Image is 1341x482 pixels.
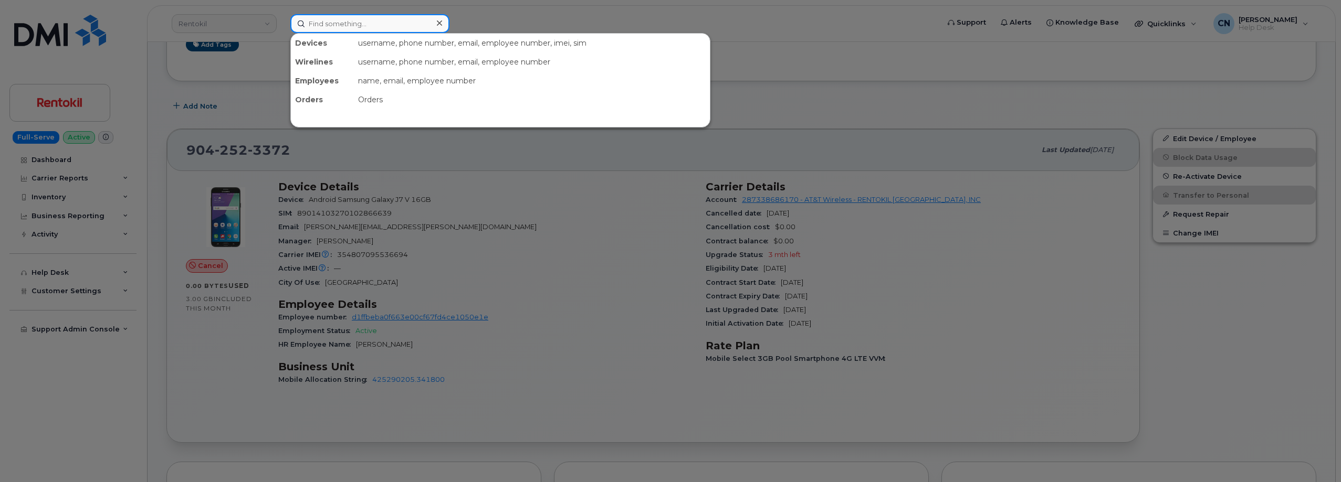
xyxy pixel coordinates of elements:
[291,90,354,109] div: Orders
[291,52,354,71] div: Wirelines
[291,71,354,90] div: Employees
[1295,436,1333,474] iframe: Messenger Launcher
[290,14,449,33] input: Find something...
[354,52,710,71] div: username, phone number, email, employee number
[354,34,710,52] div: username, phone number, email, employee number, imei, sim
[291,34,354,52] div: Devices
[354,71,710,90] div: name, email, employee number
[354,90,710,109] div: Orders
